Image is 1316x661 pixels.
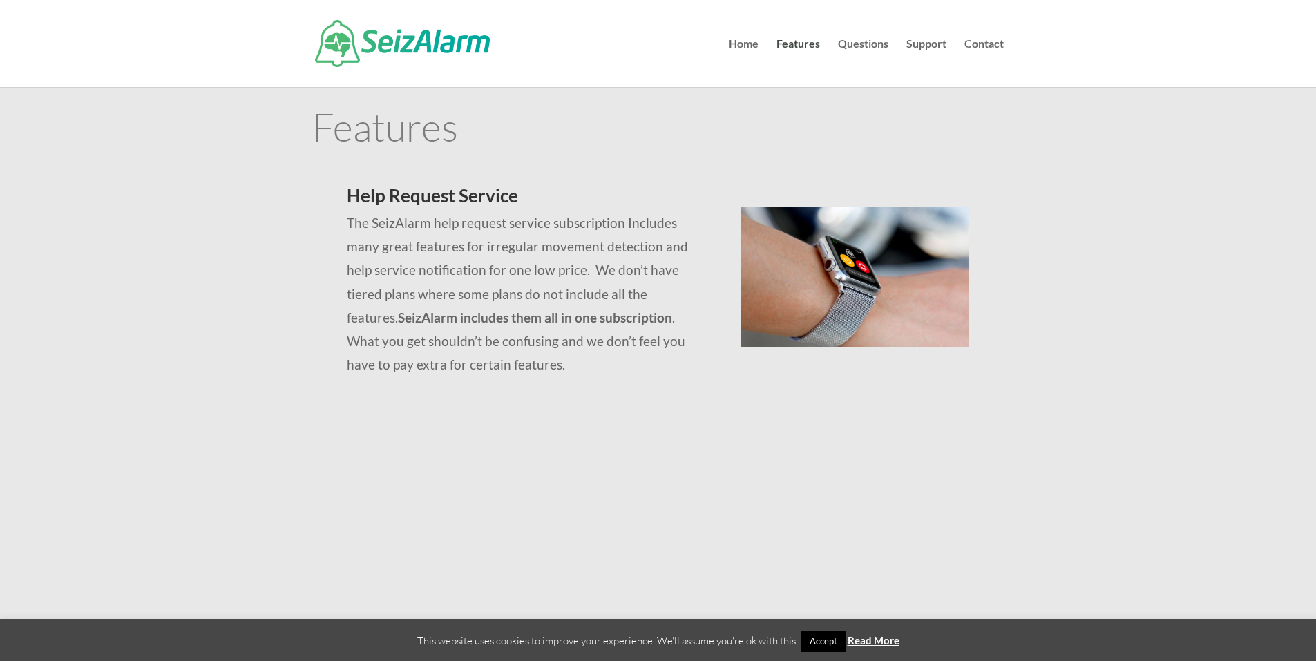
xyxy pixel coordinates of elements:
a: Read More [848,634,899,646]
a: Support [906,39,946,87]
h1: Features [312,107,1004,153]
h2: Help Request Service [347,186,707,211]
a: Home [729,39,759,87]
iframe: Help widget launcher [1193,607,1301,646]
a: Questions [838,39,888,87]
img: SeizAlarm [315,20,490,67]
span: This website uses cookies to improve your experience. We'll assume you're ok with this. [417,634,899,647]
img: seizalarm-on-wrist [741,207,969,347]
p: The SeizAlarm help request service subscription Includes many great features for irregular moveme... [347,211,707,376]
strong: SeizAlarm includes them all in one subscription [398,309,672,325]
a: Contact [964,39,1004,87]
a: Accept [801,631,846,652]
a: Features [776,39,820,87]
